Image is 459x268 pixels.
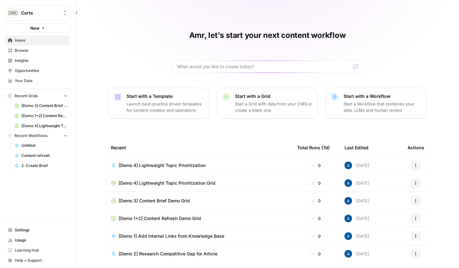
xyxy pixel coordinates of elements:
a: [Demo 1+2] Content Refresh Demo Grid [111,215,287,222]
span: Untitled [21,143,68,148]
button: Help + Support [5,255,70,265]
a: Insights [5,56,70,66]
a: [Demo 4] Lightweight Topic Prioritization Grid [111,180,287,186]
span: [Demo 4] Lightweight Topic Prioritization [119,162,205,169]
a: Usage [5,235,70,245]
span: Content refresh [21,153,68,158]
img: he81ibor8lsei4p3qvg4ugbvimgp [344,179,352,187]
input: What would you like to create today? [177,63,350,70]
div: Last Edited [344,139,368,156]
a: [Demo 4] Lightweight Topic Prioritization Grid [12,121,70,131]
a: Browse [5,45,70,56]
button: Recent Grids [5,91,70,101]
button: Start with a TemplateLaunch best-practice driven templates for content creation and operations [109,88,209,119]
img: he81ibor8lsei4p3qvg4ugbvimgp [344,197,352,205]
a: Opportunities [5,66,70,76]
div: [DATE] [344,162,369,169]
span: [Demo 4] Lightweight Topic Prioritization Grid [119,180,215,186]
span: 2. Create Brief [21,163,68,169]
div: Actions [408,139,424,156]
button: Workspace: Carta [5,5,70,21]
a: [Demo 2] Research Competitive Gap for Article [111,251,287,257]
div: Recent [111,139,287,156]
span: [Demo 3] Content Brief Demo Grid [21,103,68,109]
span: Learning Hub [15,247,68,253]
a: [Demo 3] Content Brief Demo Grid [12,101,70,111]
span: [Demo 3] Content Brief Demo Grid [119,198,190,204]
span: Carta [21,10,59,16]
p: Start with a Template [127,93,204,99]
p: Start a Workflow that combines your data, LLMs and human review [344,101,421,113]
div: 0 [297,180,334,186]
span: [Demo 1+2] Content Refresh Demo Grid [119,215,201,222]
a: [Demo 3] Content Brief Demo Grid [111,198,287,204]
div: 0 [297,215,334,222]
img: Carta Logo [7,7,19,19]
button: Start with a WorkflowStart a Workflow that combines your data, LLMs and human review [326,88,427,119]
span: Home [15,38,68,43]
div: 0 [297,198,334,204]
div: [DATE] [344,179,369,187]
span: Insights [15,58,68,63]
div: 0 [297,233,334,239]
a: Home [5,35,70,45]
a: [Demo 4] Lightweight Topic Prioritization [111,162,287,169]
p: Launch best-practice driven templates for content creation and operations [127,101,204,113]
div: [DATE] [344,215,369,222]
span: Settings [15,227,68,233]
span: Opportunities [15,68,68,74]
img: he81ibor8lsei4p3qvg4ugbvimgp [344,215,352,222]
div: [DATE] [344,250,369,258]
button: New [5,23,70,33]
span: Recent Grids [15,93,38,99]
span: Browse [15,48,68,53]
span: New [30,25,39,31]
span: [Demo 4] Lightweight Topic Prioritization Grid [21,123,68,129]
button: Recent Workflows [5,131,70,140]
a: Content refresh [12,151,70,161]
span: [Demo 1] Add Internal Links from Knowledge Base [119,233,224,239]
img: he81ibor8lsei4p3qvg4ugbvimgp [344,232,352,240]
a: Your Data [5,76,70,86]
a: 2. Create Brief [12,161,70,171]
img: he81ibor8lsei4p3qvg4ugbvimgp [344,162,352,169]
p: Start a Grid with data from your CMS or create a blank one [235,101,313,113]
a: [Demo 1] Add Internal Links from Knowledge Base [111,233,287,239]
a: Settings [5,225,70,235]
div: Total Runs (7d) [297,139,330,156]
span: Usage [15,237,68,243]
a: [Demo 1+2] Content Refresh Demo Grid [12,111,70,121]
a: Untitled [12,140,70,151]
span: Your Data [15,78,68,84]
span: Recent Workflows [15,133,47,139]
h1: Amr, let's start your next content workflow [189,30,346,40]
div: 0 [297,251,334,257]
span: Help + Support [15,258,68,263]
span: [Demo 2] Research Competitive Gap for Article [119,251,217,257]
p: Start with a Grid [235,93,313,99]
button: Start with a GridStart a Grid with data from your CMS or create a blank one [217,88,318,119]
p: Start with a Workflow [344,93,421,99]
div: [DATE] [344,197,369,205]
div: [DATE] [344,232,369,240]
img: he81ibor8lsei4p3qvg4ugbvimgp [344,250,352,258]
span: [Demo 1+2] Content Refresh Demo Grid [21,113,68,119]
div: 0 [297,162,334,169]
a: Learning Hub [5,245,70,255]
